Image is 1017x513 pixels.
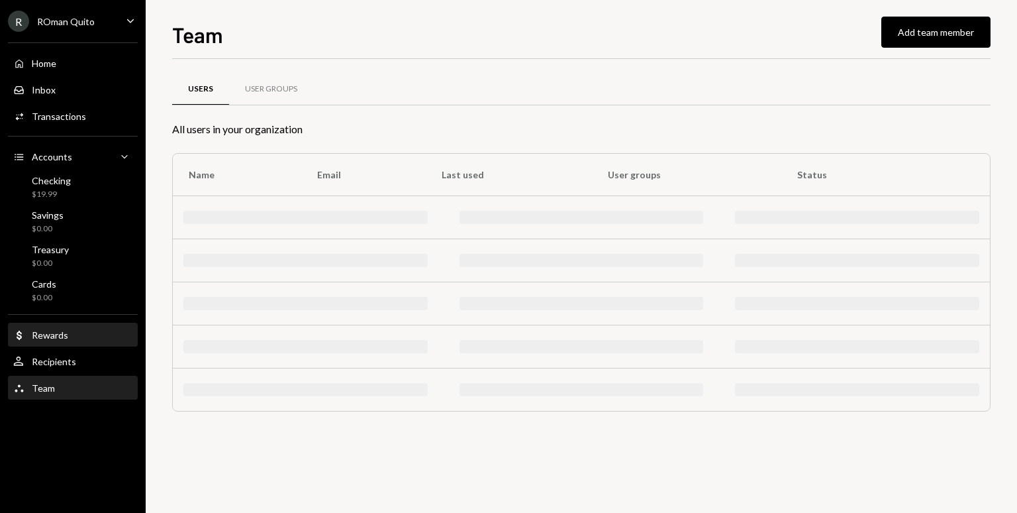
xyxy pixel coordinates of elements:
a: User Groups [229,72,313,106]
div: Checking [32,175,71,186]
a: Transactions [8,104,138,128]
button: Add team member [881,17,991,48]
a: Treasury$0.00 [8,240,138,272]
div: Users [188,84,213,95]
a: Users [172,72,229,106]
div: Inbox [32,84,56,95]
div: $19.99 [32,189,71,200]
div: ROman Quito [37,16,95,27]
div: Transactions [32,111,86,122]
a: Inbox [8,78,138,101]
div: Savings [32,209,64,221]
th: Status [781,154,919,196]
a: Team [8,376,138,400]
th: User groups [592,154,781,196]
div: Recipients [32,356,76,367]
a: Home [8,51,138,75]
a: Recipients [8,349,138,373]
div: R [8,11,29,32]
div: $0.00 [32,223,64,235]
h1: Team [172,21,223,48]
a: Savings$0.00 [8,205,138,237]
a: Accounts [8,144,138,168]
a: Cards$0.00 [8,274,138,306]
div: Rewards [32,329,68,341]
th: Email [301,154,426,196]
div: Treasury [32,244,69,255]
div: Team [32,382,55,394]
div: All users in your organization [172,121,991,137]
a: Rewards [8,323,138,347]
div: Accounts [32,151,72,162]
div: Home [32,58,56,69]
div: $0.00 [32,258,69,269]
th: Name [173,154,301,196]
th: Last used [426,154,591,196]
div: $0.00 [32,292,56,304]
div: User Groups [245,84,297,95]
div: Cards [32,278,56,290]
a: Checking$19.99 [8,171,138,203]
